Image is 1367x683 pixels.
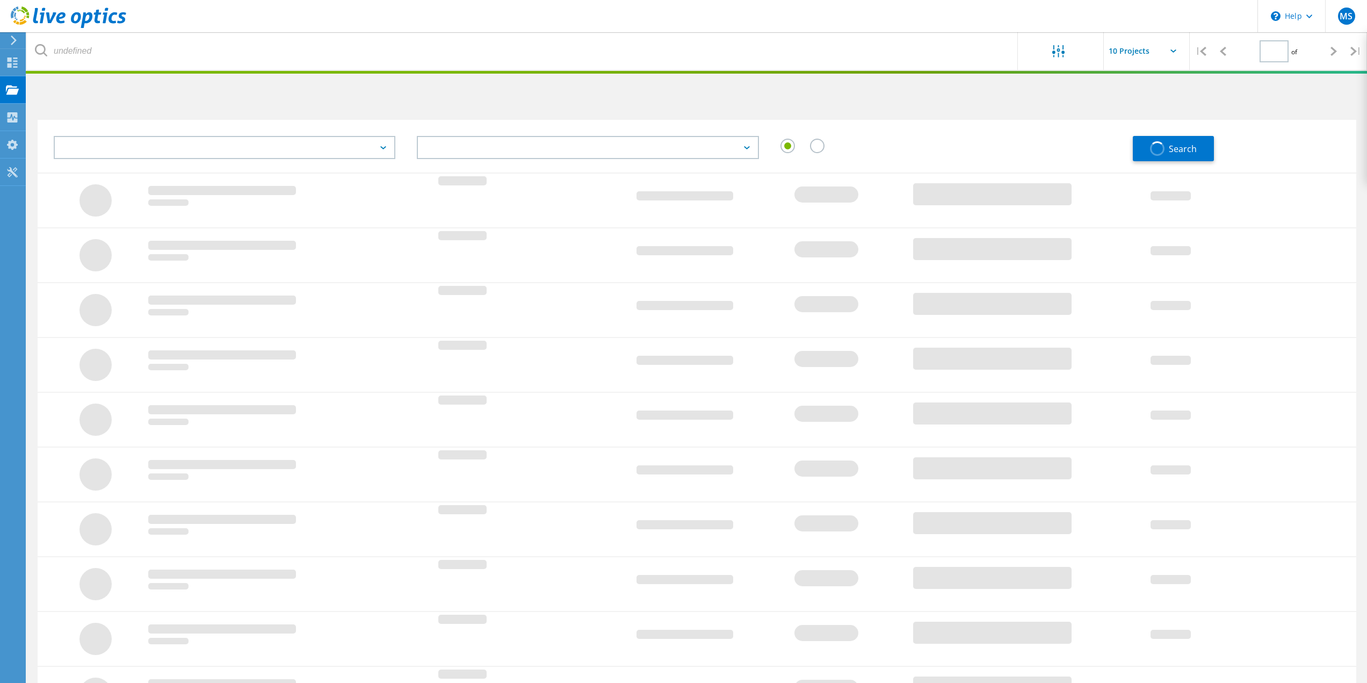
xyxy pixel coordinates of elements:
div: | [1345,32,1367,70]
span: Search [1169,143,1197,155]
input: undefined [27,32,1018,70]
button: Search [1133,136,1214,161]
span: MS [1340,12,1352,20]
svg: \n [1271,11,1281,21]
span: of [1291,47,1297,56]
div: | [1190,32,1212,70]
a: Live Optics Dashboard [11,23,126,30]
